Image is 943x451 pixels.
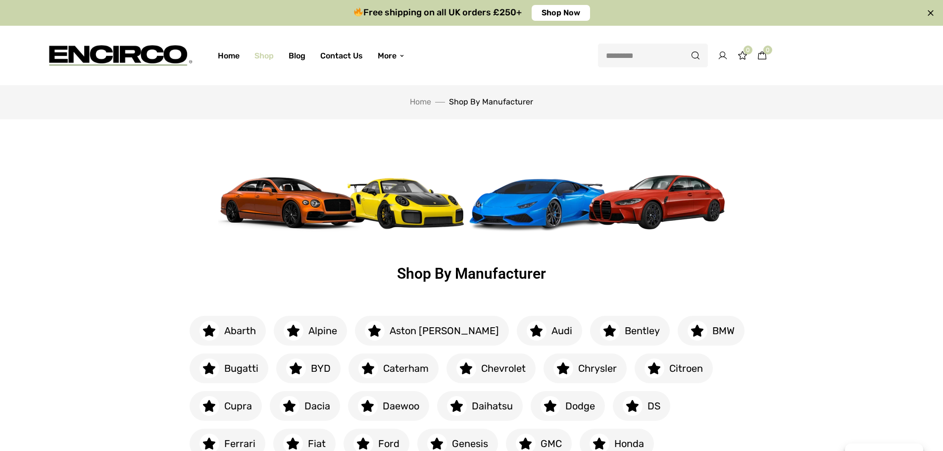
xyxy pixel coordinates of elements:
[353,6,522,19] h2: Free shipping on all UK orders £250+
[385,324,499,338] h6: Aston [PERSON_NAME]
[738,52,747,62] a: 0
[467,399,513,413] h6: Daihatsu
[219,437,255,451] h6: Ferrari
[410,97,431,106] a: Home
[573,361,617,375] h6: Chrysler
[560,399,595,413] h6: Dodge
[355,316,517,346] a: Aston [PERSON_NAME]
[303,437,326,451] h6: Fiat
[299,399,330,413] h6: Dacia
[247,38,281,73] a: Shop
[219,399,252,413] h6: Cupra
[274,316,355,346] a: Alpine
[744,46,752,54] span: 0
[536,437,562,451] h6: GMC
[306,361,331,375] h6: BYD
[447,437,488,451] h6: Genesis
[190,316,274,346] a: Abarth
[532,5,590,21] a: Shop Now
[276,353,348,383] a: BYD
[354,7,363,16] img: 🔥
[447,353,544,383] a: Chevrolet
[757,47,767,65] a: 0
[190,391,270,421] a: Cupra
[210,38,247,73] a: Home
[281,38,313,73] a: Blog
[348,391,437,421] a: Daewoo
[348,353,447,383] a: Caterham
[218,164,725,232] img: 4 super cars in a row for a pre-cut ppf manufacturer page
[546,324,572,338] h6: Audi
[531,391,613,421] a: Dodge
[219,361,258,375] h6: Bugatti
[542,5,580,21] span: Shop Now
[517,316,590,346] a: Audi
[373,437,399,451] h6: Ford
[707,324,735,338] h6: BMW
[219,324,256,338] h6: Abarth
[643,399,660,413] h6: DS
[449,97,533,106] span: Shop By Manufacturer
[763,46,772,54] span: 0
[613,391,678,421] a: DS
[544,353,635,383] a: Chrysler
[437,391,531,421] a: Daihatsu
[44,33,193,78] img: encirco.com -
[664,361,703,375] h6: Citroen
[590,316,678,346] a: Bentley
[476,361,526,375] h6: Chevrolet
[270,391,348,421] a: Dacia
[370,38,412,73] a: More
[378,361,429,375] h6: Caterham
[678,316,752,346] a: BMW
[303,324,337,338] h6: Alpine
[635,353,721,383] a: Citroen
[620,324,660,338] h6: Bentley
[609,437,644,451] h6: Honda
[378,399,419,413] h6: Daewoo
[190,266,754,281] h1: Shop By Manufacturer
[190,353,276,383] a: Bugatti
[683,44,708,67] button: Search
[313,38,370,73] a: Contact Us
